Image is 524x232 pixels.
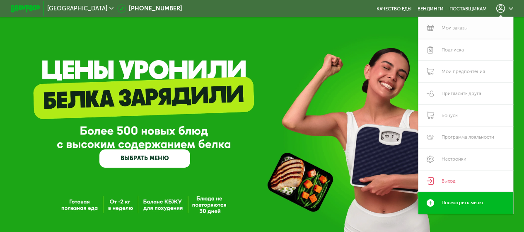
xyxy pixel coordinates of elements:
a: Качество еды [377,6,412,12]
div: поставщикам [449,6,487,12]
a: Мои заказы [418,17,513,39]
a: Пригласить друга [418,83,513,105]
a: Бонусы [418,105,513,127]
a: Настройки [418,148,513,170]
a: ВЫБРАТЬ МЕНЮ [99,149,190,168]
a: Подписка [418,39,513,61]
a: [PHONE_NUMBER] [117,4,182,13]
a: Выход [418,170,513,192]
a: Программа лояльности [418,126,513,148]
a: Посмотреть меню [418,192,513,214]
a: Вендинги [418,6,444,12]
a: Мои предпочтения [418,61,513,83]
span: [GEOGRAPHIC_DATA] [47,6,107,12]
